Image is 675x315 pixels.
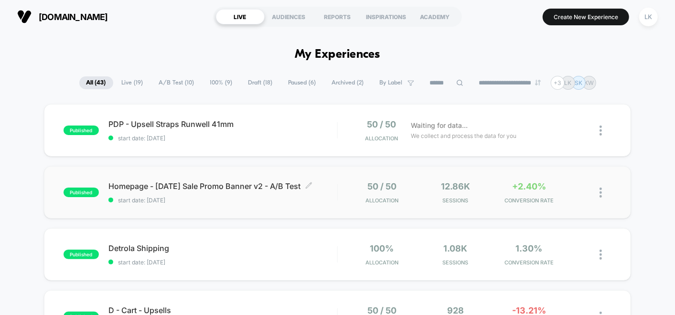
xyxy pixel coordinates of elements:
[14,9,111,24] button: [DOMAIN_NAME]
[495,259,564,266] span: CONVERSION RATE
[203,76,240,89] span: 100% ( 9 )
[79,76,113,89] span: All ( 43 )
[39,12,108,22] span: [DOMAIN_NAME]
[108,135,337,142] span: start date: [DATE]
[444,243,468,253] span: 1.08k
[600,188,602,198] img: close
[421,197,490,204] span: Sessions
[370,243,394,253] span: 100%
[495,197,564,204] span: CONVERSION RATE
[265,9,313,24] div: AUDIENCES
[411,9,460,24] div: ACADEMY
[441,181,470,191] span: 12.86k
[295,48,380,62] h1: My Experiences
[313,9,362,24] div: REPORTS
[367,119,396,129] span: 50 / 50
[64,126,99,135] span: published
[636,7,661,27] button: LK
[565,79,572,86] p: LK
[639,8,658,26] div: LK
[600,250,602,260] img: close
[575,79,582,86] p: SK
[411,131,516,140] span: We collect and process the data for you
[108,181,337,191] span: Homepage - [DATE] Sale Promo Banner v2 - A/B Test
[108,197,337,204] span: start date: [DATE]
[241,76,280,89] span: Draft ( 18 )
[64,250,99,259] span: published
[362,9,411,24] div: INSPIRATIONS
[152,76,202,89] span: A/B Test ( 10 )
[551,76,565,90] div: + 3
[64,188,99,197] span: published
[216,9,265,24] div: LIVE
[365,259,398,266] span: Allocation
[108,243,337,253] span: Detrola Shipping
[108,119,337,129] span: PDP - Upsell Straps Runwell 41mm
[584,79,594,86] p: KW
[108,305,337,315] span: D - Cart - Upsells
[516,243,543,253] span: 1.30%
[365,197,398,204] span: Allocation
[365,135,398,142] span: Allocation
[535,80,541,85] img: end
[380,79,403,86] span: By Label
[108,259,337,266] span: start date: [DATE]
[325,76,371,89] span: Archived ( 2 )
[115,76,150,89] span: Live ( 19 )
[421,259,490,266] span: Sessions
[512,181,546,191] span: +2.40%
[543,9,629,25] button: Create New Experience
[600,126,602,136] img: close
[367,181,396,191] span: 50 / 50
[411,120,468,131] span: Waiting for data...
[17,10,32,24] img: Visually logo
[281,76,323,89] span: Paused ( 6 )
